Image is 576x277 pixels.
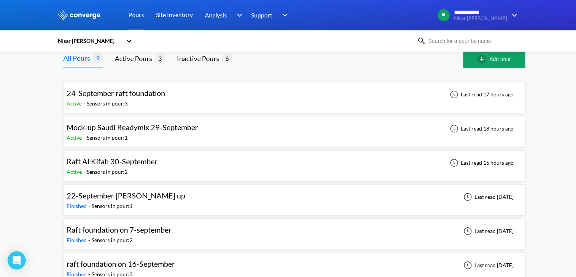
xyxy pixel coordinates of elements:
div: Last read 17 hours ago [446,90,516,99]
span: Active [67,100,83,107]
span: Nisar [PERSON_NAME] [454,16,507,21]
span: Active [67,134,83,141]
div: Active Pours [115,53,155,64]
div: Sensors in pour: 3 [87,99,128,108]
div: Sensors in pour: 1 [92,202,133,210]
a: Mock-up Saudi Readymix 29-SeptemberActive-Sensors in pour:1Last read 18 hours ago [63,125,525,131]
span: Finished [67,203,88,209]
span: Raft Al Kifah 30-September [67,157,158,166]
span: - [88,237,92,243]
a: 22-September [PERSON_NAME] upFinished-Sensors in pour:1Last read [DATE] [63,193,525,200]
img: logo_ewhite.svg [57,10,101,20]
span: Mock-up Saudi Readymix 29-September [67,123,198,132]
img: downArrow.svg [232,11,244,20]
img: icon-search.svg [417,36,426,46]
div: Sensors in pour: 1 [87,134,128,142]
div: Inactive Pours [177,53,222,64]
span: Analysis [205,10,227,20]
a: Raft foundation on 7-septemberFinished-Sensors in pour:2Last read [DATE] [63,227,525,234]
span: - [88,203,92,209]
button: Add pour [463,50,525,68]
input: Search for a pour by name [426,37,518,45]
a: 24-September raft foundationActive-Sensors in pour:3Last read 17 hours ago [63,91,525,97]
div: Last read 18 hours ago [446,124,516,133]
span: - [83,100,87,107]
div: Last read [DATE] [459,192,516,201]
div: Last read 15 hours ago [446,158,516,167]
span: Support [251,10,272,20]
div: Last read [DATE] [459,261,516,270]
a: Raft Al Kifah 30-SeptemberActive-Sensors in pour:2Last read 15 hours ago [63,159,525,165]
span: Raft foundation on 7-september [67,225,172,234]
div: Nisar [PERSON_NAME] [57,37,122,45]
span: raft foundation on 16-September [67,259,175,268]
span: 24-September raft foundation [67,88,165,98]
img: downArrow.svg [278,11,290,20]
span: - [83,168,87,175]
span: - [83,134,87,141]
div: Sensors in pour: 2 [87,168,128,176]
span: 9 [93,53,103,63]
div: Last read [DATE] [459,227,516,236]
span: 6 [222,54,232,63]
span: 3 [155,54,165,63]
div: All Pours [63,53,93,63]
div: Sensors in pour: 2 [92,236,133,244]
span: 22-September [PERSON_NAME] up [67,191,185,200]
span: Finished [67,237,88,243]
img: downArrow.svg [507,11,519,20]
span: Active [67,168,83,175]
img: add-circle-outline.svg [477,55,489,64]
div: Open Intercom Messenger [8,251,26,269]
a: raft foundation on 16-SeptemberFinished-Sensors in pour:3Last read [DATE] [63,261,525,268]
